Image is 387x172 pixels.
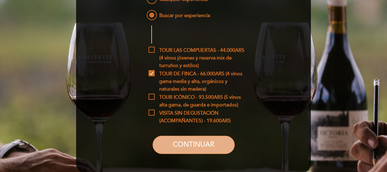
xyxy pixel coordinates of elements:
[146,9,210,16] span: Buscar por experiencia
[149,70,248,78] span: TOUR DE FINCA - 66.000ARS (4 vinos gama media y alta, orgánicos y naturales sin madera)
[149,94,248,101] span: TOUR ICÓNICO - 93.500ARS (5 vinos alta gama, de guarda e importados)
[153,136,235,154] button: CONTINUAR
[149,109,248,117] span: VISITA SIN DEGUSTACIÓN (ACOMPAÑANTES) - 19.600ARS
[149,47,248,54] span: TOUR LAS COMPUERTAS - 44.000ARS (4 vinos jóvenes y reserva mix de turruños y estilos)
